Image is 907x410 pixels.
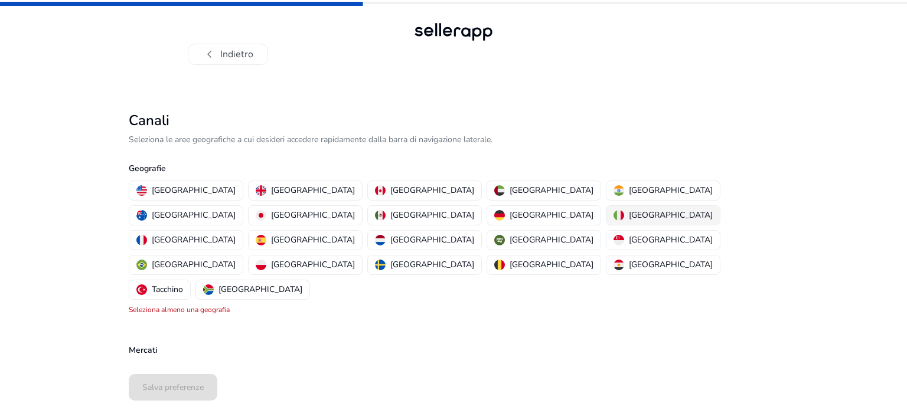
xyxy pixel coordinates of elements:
font: [GEOGRAPHIC_DATA] [271,185,355,196]
img: fr.svg [136,235,147,245]
font: [GEOGRAPHIC_DATA] [271,234,355,245]
font: [GEOGRAPHIC_DATA] [152,259,236,270]
font: [GEOGRAPHIC_DATA] [629,259,713,270]
img: sg.svg [614,235,624,245]
font: Canali [129,111,169,130]
img: nl.svg [375,235,386,245]
img: sa.svg [494,235,505,245]
img: in.svg [614,185,624,196]
font: [GEOGRAPHIC_DATA] [510,185,593,196]
font: [GEOGRAPHIC_DATA] [510,234,593,245]
img: eg.svg [614,260,624,270]
img: be.svg [494,260,505,270]
font: [GEOGRAPHIC_DATA] [218,284,302,295]
font: [GEOGRAPHIC_DATA] [629,209,713,221]
img: us.svg [136,185,147,196]
font: [GEOGRAPHIC_DATA] [510,209,593,221]
img: de.svg [494,210,505,221]
img: ca.svg [375,185,386,196]
font: [GEOGRAPHIC_DATA] [271,259,355,270]
font: Mercati [129,345,157,356]
font: Seleziona le aree geografiche a cui desideri accedere rapidamente dalla barra di navigazione late... [129,134,492,145]
img: mx.svg [375,210,386,221]
img: ae.svg [494,185,505,196]
img: uk.svg [256,185,266,196]
font: [GEOGRAPHIC_DATA] [390,185,474,196]
font: [GEOGRAPHIC_DATA] [390,234,474,245]
font: [GEOGRAPHIC_DATA] [152,209,236,221]
img: tr.svg [136,284,147,295]
font: [GEOGRAPHIC_DATA] [629,185,713,196]
font: Indietro [220,48,253,61]
img: br.svg [136,260,147,270]
button: chevron_leftIndietro [188,44,268,65]
font: [GEOGRAPHIC_DATA] [390,209,474,221]
img: es.svg [256,235,266,245]
img: se.svg [375,260,386,270]
font: chevron_left [203,46,217,63]
font: [GEOGRAPHIC_DATA] [510,259,593,270]
img: pl.svg [256,260,266,270]
font: [GEOGRAPHIC_DATA] [152,234,236,245]
font: [GEOGRAPHIC_DATA] [390,259,474,270]
font: Seleziona almeno una geografia [129,305,230,314]
img: au.svg [136,210,147,221]
font: [GEOGRAPHIC_DATA] [629,234,713,245]
img: jp.svg [256,210,266,221]
font: Geografie [129,163,166,174]
font: [GEOGRAPHIC_DATA] [271,209,355,221]
font: [GEOGRAPHIC_DATA] [152,185,236,196]
font: Tacchino [152,284,183,295]
img: it.svg [614,210,624,221]
img: za.svg [203,284,214,295]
